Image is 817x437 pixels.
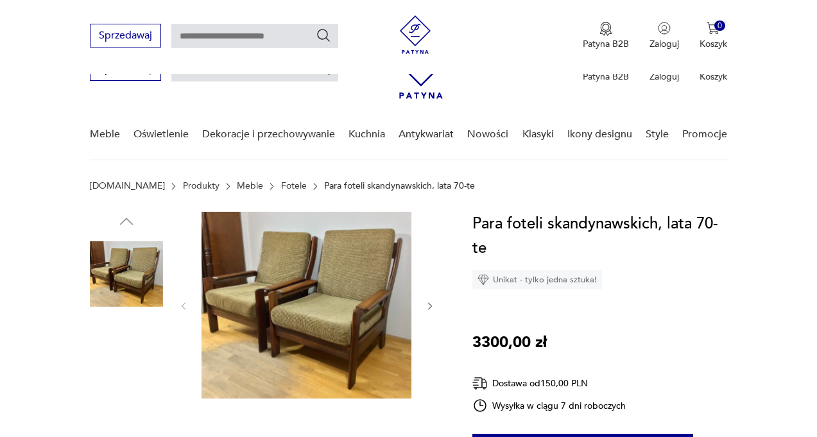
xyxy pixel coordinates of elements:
button: 0Koszyk [700,22,727,50]
p: Para foteli skandynawskich, lata 70-te [324,181,475,191]
a: Sprzedawaj [90,65,161,74]
img: Ikona koszyka [707,22,719,35]
a: Fotele [281,181,307,191]
a: Sprzedawaj [90,32,161,41]
a: Kuchnia [348,110,385,159]
a: Meble [237,181,263,191]
img: Zdjęcie produktu Para foteli skandynawskich, lata 70-te [90,320,163,393]
div: Dostawa od 150,00 PLN [472,375,626,391]
div: Unikat - tylko jedna sztuka! [472,270,602,289]
a: Ikona medaluPatyna B2B [583,22,629,50]
a: [DOMAIN_NAME] [90,181,165,191]
a: Meble [90,110,120,159]
img: Ikona medalu [599,22,612,36]
p: Patyna B2B [583,71,629,83]
button: Patyna B2B [583,22,629,50]
p: Koszyk [700,38,727,50]
img: Zdjęcie produktu Para foteli skandynawskich, lata 70-te [90,237,163,311]
p: Patyna B2B [583,38,629,50]
div: Wysyłka w ciągu 7 dni roboczych [472,398,626,413]
a: Antykwariat [399,110,454,159]
h1: Para foteli skandynawskich, lata 70-te [472,212,727,261]
div: 0 [714,21,725,31]
img: Ikonka użytkownika [658,22,671,35]
a: Dekoracje i przechowywanie [202,110,335,159]
p: Zaloguj [649,38,679,50]
button: Szukaj [316,28,331,43]
p: Koszyk [700,71,727,83]
button: Zaloguj [649,22,679,50]
a: Style [646,110,669,159]
img: Ikona dostawy [472,375,488,391]
img: Patyna - sklep z meblami i dekoracjami vintage [396,15,434,54]
img: Zdjęcie produktu Para foteli skandynawskich, lata 70-te [202,212,411,398]
img: Ikona diamentu [477,274,489,286]
a: Produkty [183,181,219,191]
p: Zaloguj [649,71,679,83]
a: Ikony designu [567,110,632,159]
a: Oświetlenie [133,110,189,159]
a: Promocje [682,110,727,159]
p: 3300,00 zł [472,330,547,355]
button: Sprzedawaj [90,24,161,47]
a: Klasyki [522,110,554,159]
a: Nowości [467,110,508,159]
